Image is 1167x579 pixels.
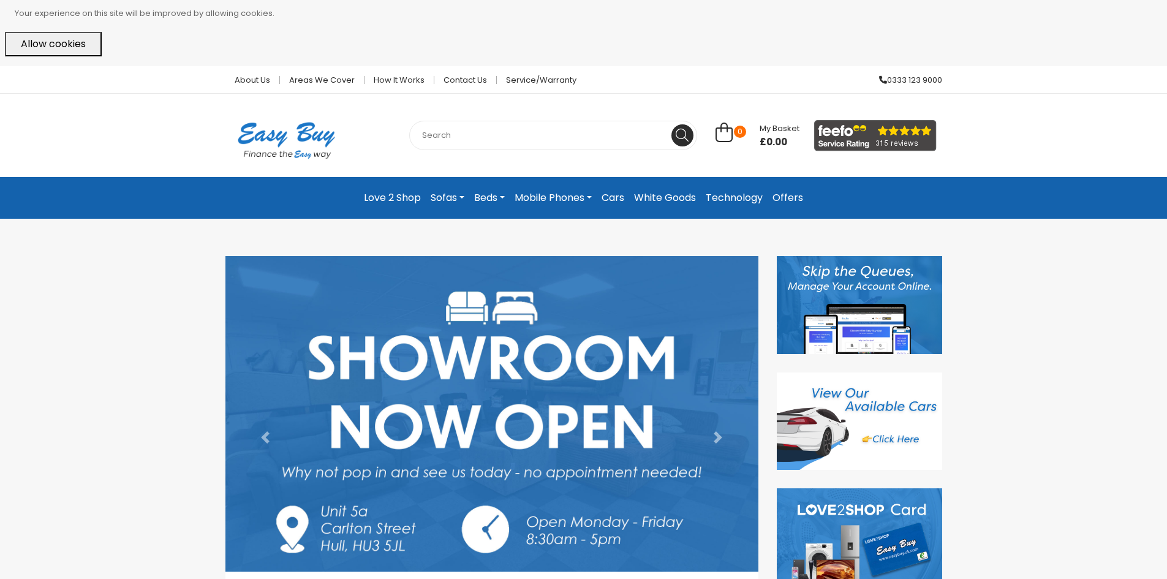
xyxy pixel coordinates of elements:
img: Easy Buy [225,106,347,175]
a: How it works [364,76,434,84]
a: Beds [469,187,510,209]
a: About Us [225,76,280,84]
input: Search [409,121,697,150]
span: My Basket [760,123,799,134]
button: Allow cookies [5,32,102,56]
a: Offers [768,187,808,209]
img: feefo_logo [814,120,937,151]
a: Love 2 Shop [359,187,426,209]
a: Technology [701,187,768,209]
a: Areas we cover [280,76,364,84]
a: White Goods [629,187,701,209]
span: 0 [734,126,746,138]
p: Your experience on this site will be improved by allowing cookies. [15,5,1162,22]
a: Contact Us [434,76,497,84]
a: Sofas [426,187,469,209]
img: Showroom Now Open! [225,256,758,572]
a: Mobile Phones [510,187,597,209]
span: £0.00 [760,136,799,148]
a: 0333 123 9000 [870,76,942,84]
a: Cars [597,187,629,209]
a: 0 My Basket £0.00 [716,129,799,143]
img: Discover our App [777,256,942,354]
a: Service/Warranty [497,76,576,84]
img: Cars [777,373,942,471]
